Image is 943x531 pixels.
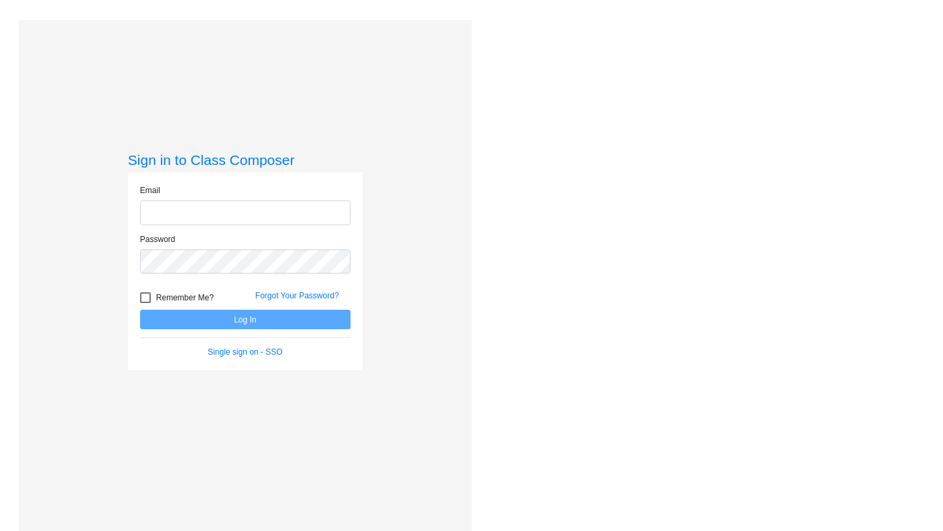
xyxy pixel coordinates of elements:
button: Log In [140,310,351,329]
label: Password [140,233,176,245]
span: Remember Me? [156,290,214,306]
label: Email [140,184,160,196]
a: Forgot Your Password? [255,291,339,300]
a: Single sign on - SSO [208,347,282,357]
h3: Sign in to Class Composer [128,152,363,168]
